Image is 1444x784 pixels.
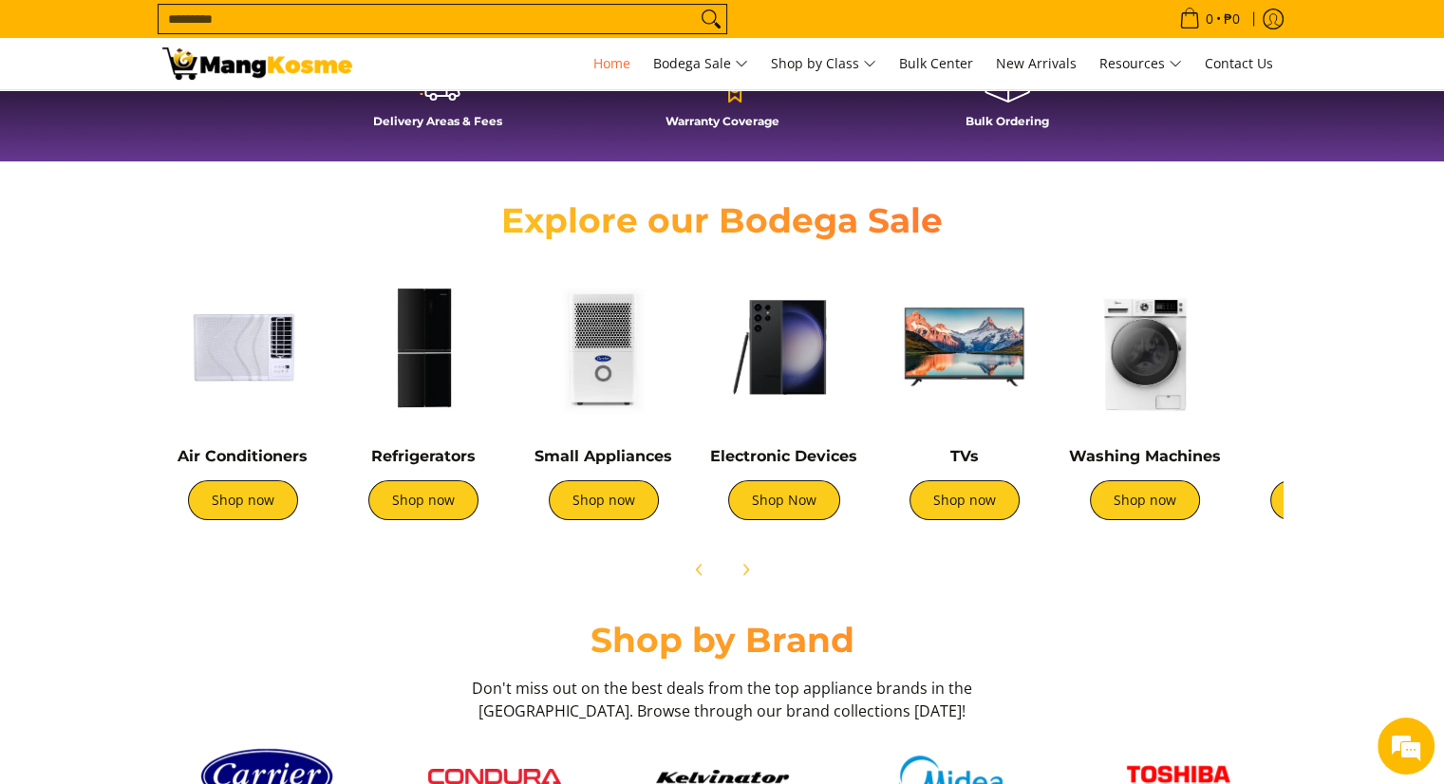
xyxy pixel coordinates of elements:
[188,480,298,520] a: Shop now
[724,549,766,590] button: Next
[523,267,684,428] img: Small Appliances
[371,38,1283,89] nav: Main Menu
[703,267,865,428] img: Electronic Devices
[162,47,352,80] img: Mang Kosme: Your Home Appliances Warehouse Sale Partner!
[696,5,726,33] button: Search
[584,38,640,89] a: Home
[390,769,599,784] a: Condura logo red
[656,770,789,783] img: Kelvinator button 9a26f67e caed 448c 806d e01e406ddbdc
[910,480,1020,520] a: Shop now
[590,114,855,128] h4: Warranty Coverage
[1195,38,1283,89] a: Contact Us
[1205,54,1273,72] span: Contact Us
[986,38,1086,89] a: New Arrivals
[590,55,855,142] a: Warranty Coverage
[890,38,983,89] a: Bulk Center
[710,447,857,465] a: Electronic Devices
[371,447,476,465] a: Refrigerators
[771,52,876,76] span: Shop by Class
[1173,9,1246,29] span: •
[428,769,561,784] img: Condura logo red
[1203,12,1216,26] span: 0
[996,54,1077,72] span: New Arrivals
[549,480,659,520] a: Shop now
[899,54,973,72] span: Bulk Center
[1245,267,1406,428] img: Cookers
[534,447,672,465] a: Small Appliances
[1064,267,1226,428] img: Washing Machines
[305,114,571,128] h4: Delivery Areas & Fees
[368,480,478,520] a: Shop now
[679,549,721,590] button: Previous
[761,38,886,89] a: Shop by Class
[1090,480,1200,520] a: Shop now
[343,267,504,428] img: Refrigerators
[593,54,630,72] span: Home
[874,55,1140,142] a: Bulk Ordering
[466,677,979,722] h3: Don't miss out on the best deals from the top appliance brands in the [GEOGRAPHIC_DATA]. Browse t...
[1221,12,1243,26] span: ₱0
[1090,38,1191,89] a: Resources
[884,267,1045,428] img: TVs
[447,199,998,242] h2: Explore our Bodega Sale
[162,619,1283,662] h2: Shop by Brand
[644,38,758,89] a: Bodega Sale
[653,52,748,76] span: Bodega Sale
[162,267,324,428] img: Air Conditioners
[305,55,571,142] a: Delivery Areas & Fees
[950,447,979,465] a: TVs
[178,447,308,465] a: Air Conditioners
[1069,447,1221,465] a: Washing Machines
[618,770,827,783] a: Kelvinator button 9a26f67e caed 448c 806d e01e406ddbdc
[1270,480,1380,520] a: Shop now
[1099,52,1182,76] span: Resources
[874,114,1140,128] h4: Bulk Ordering
[728,480,840,520] a: Shop Now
